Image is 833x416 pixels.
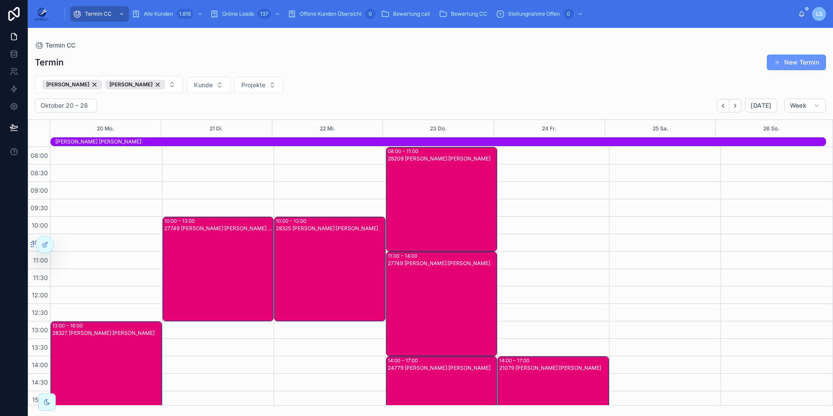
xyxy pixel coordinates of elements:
div: 28209 [PERSON_NAME]:[PERSON_NAME] [388,155,497,162]
span: Online Leads [222,10,254,17]
span: Stellungnahme Offen [508,10,560,17]
div: 28327 [PERSON_NAME]:[PERSON_NAME] [52,330,161,337]
span: Alle Kunden [144,10,173,17]
span: 13:30 [30,344,50,351]
div: 10:00 – 13:0027749 [PERSON_NAME]:[PERSON_NAME] [PERSON_NAME] [163,217,274,321]
div: 10:00 – 13:00 [276,218,308,225]
div: scrollable content [56,4,798,24]
button: Unselect 594 [105,80,165,89]
div: 11:00 – 14:00 [388,252,420,259]
div: 28325 [PERSON_NAME]:[PERSON_NAME] [276,225,385,232]
div: 10:00 – 13:00 [164,218,197,225]
a: Offene Kunden Übersicht0 [285,6,378,22]
button: Select Button [35,76,183,93]
div: 14:00 – 17:00 [388,357,420,364]
a: Bewertung call [378,6,436,22]
h2: Oktober 20 – 26 [41,101,88,110]
span: [PERSON_NAME] [109,81,152,88]
button: 25 Sa. [653,120,668,137]
button: Select Button [186,77,230,93]
div: 0 [563,9,574,19]
div: 08:00 – 11:00 [388,148,420,155]
span: 11:00 [31,256,50,264]
button: 20 Mo. [97,120,114,137]
div: 13:00 – 16:00 [52,322,85,329]
span: 09:30 [28,204,50,211]
button: 23 Do. [430,120,447,137]
button: [DATE] [745,99,777,113]
button: 22 Mi. [320,120,335,137]
span: Offene Kunden Übersicht [300,10,362,17]
div: Fabian Hindenberg Kunde: [55,138,826,146]
span: 08:30 [28,169,50,177]
a: Termin CC [35,41,75,50]
span: Projekte [241,81,265,89]
button: Select Button [234,77,283,93]
span: 08:00 [28,152,50,159]
h1: Termin [35,56,64,68]
div: 08:00 – 11:0028209 [PERSON_NAME]:[PERSON_NAME] [386,147,497,251]
span: Kunde [194,81,213,89]
div: 1.816 [176,9,193,19]
span: 13:00 [30,326,50,334]
button: 26 So. [763,120,779,137]
img: App logo [35,7,49,21]
button: Week [784,99,826,113]
a: Termin CC [70,6,129,22]
button: 24 Fr. [542,120,556,137]
button: New Termin [767,55,826,70]
div: 137 [257,9,271,19]
button: Back [717,99,729,113]
a: Online Leads137 [207,6,285,22]
div: 11:00 – 14:0027749 [PERSON_NAME]:[PERSON_NAME] [386,252,497,356]
span: 15:00 [30,396,50,403]
a: Bewertung CC [436,6,493,22]
div: 14:00 – 17:00 [499,357,532,364]
span: 11:30 [31,274,50,281]
button: Unselect 595 [42,80,102,89]
span: 12:30 [30,309,50,316]
span: 14:30 [30,378,50,386]
span: 14:00 [30,361,50,368]
span: Bewertung CC [451,10,487,17]
div: 24779 [PERSON_NAME]:[PERSON_NAME] [388,365,497,372]
span: 09:00 [28,187,50,194]
span: Week [790,102,806,109]
div: 10:00 – 13:0028325 [PERSON_NAME]:[PERSON_NAME] [274,217,385,321]
span: [DATE] [751,102,771,109]
div: [PERSON_NAME] [PERSON_NAME]: [55,138,826,145]
span: 10:00 [30,222,50,229]
a: Alle Kunden1.816 [129,6,207,22]
button: Next [729,99,742,113]
span: Termin CC [45,41,75,50]
span: Bewertung call [393,10,430,17]
span: 12:00 [30,291,50,299]
span: [PERSON_NAME] [46,81,89,88]
div: 27749 [PERSON_NAME]:[PERSON_NAME] [PERSON_NAME] [164,225,273,232]
button: 21 Di. [210,120,223,137]
span: Termin CC [85,10,112,17]
div: 0 [365,9,376,19]
span: LS [816,10,823,17]
div: 27749 [PERSON_NAME]:[PERSON_NAME] [388,260,497,267]
div: 21079 [PERSON_NAME]:[PERSON_NAME] [499,365,608,372]
a: Stellungnahme Offen0 [493,6,588,22]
